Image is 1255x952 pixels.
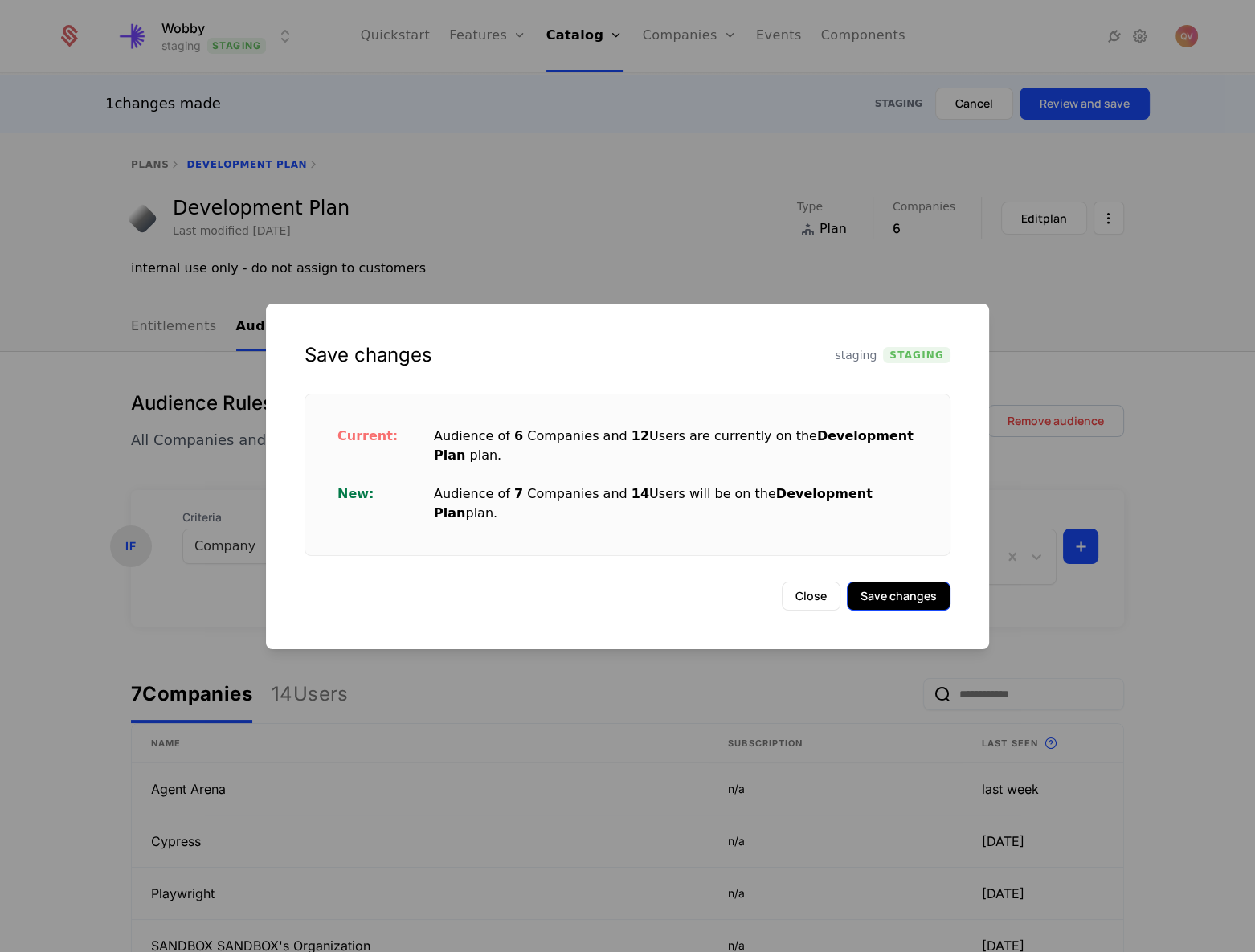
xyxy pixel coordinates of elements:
[883,347,950,363] span: Staging
[835,347,877,363] span: staging
[434,484,918,523] div: Audience of Companies and Users will be on the plan.
[847,582,950,611] button: Save changes
[305,342,432,368] div: Save changes
[337,427,434,465] div: Current:
[632,486,649,501] span: 14
[514,428,523,443] span: 6
[434,427,918,465] div: Audience of Companies and Users are currently on the plan.
[434,486,873,521] span: Development Plan
[337,484,434,523] div: New:
[514,486,523,501] span: 7
[632,428,649,443] span: 12
[782,582,840,611] button: Close
[434,428,914,463] span: Development Plan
